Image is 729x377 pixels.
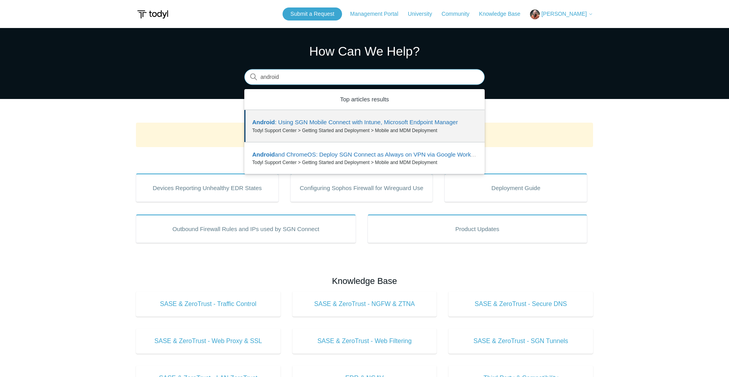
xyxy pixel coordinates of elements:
[460,299,581,309] span: SASE & ZeroTrust - Secure DNS
[444,174,587,202] a: Deployment Guide
[350,10,406,18] a: Management Portal
[460,336,581,346] span: SASE & ZeroTrust - SGN Tunnels
[136,328,281,354] a: SASE & ZeroTrust - Web Proxy & SSL
[136,153,593,166] h2: Popular Articles
[252,151,487,159] zd-autocomplete-title-multibrand: Suggested result 2 Android and ChromeOS: Deploy SGN Connect as Always on VPN via Google Workspace
[448,328,593,354] a: SASE & ZeroTrust - SGN Tunnels
[136,291,281,317] a: SASE & ZeroTrust - Traffic Control
[304,336,425,346] span: SASE & ZeroTrust - Web Filtering
[292,328,437,354] a: SASE & ZeroTrust - Web Filtering
[252,159,477,166] zd-autocomplete-breadcrumbs-multibrand: Todyl Support Center > Getting Started and Deployment > Mobile and MDM Deployment
[148,336,269,346] span: SASE & ZeroTrust - Web Proxy & SSL
[479,10,528,18] a: Knowledge Base
[408,10,440,18] a: University
[136,174,279,202] a: Devices Reporting Unhealthy EDR States
[252,119,458,127] zd-autocomplete-title-multibrand: Suggested result 1 Android: Using SGN Mobile Connect with Intune, Microsoft Endpoint Manager
[136,215,356,243] a: Outbound Firewall Rules and IPs used by SGN Connect
[244,42,485,61] h1: How Can We Help?
[292,291,437,317] a: SASE & ZeroTrust - NGFW & ZTNA
[252,127,477,134] zd-autocomplete-breadcrumbs-multibrand: Todyl Support Center > Getting Started and Deployment > Mobile and MDM Deployment
[252,151,275,158] em: Android
[448,291,593,317] a: SASE & ZeroTrust - Secure DNS
[148,299,269,309] span: SASE & ZeroTrust - Traffic Control
[541,11,587,17] span: [PERSON_NAME]
[304,299,425,309] span: SASE & ZeroTrust - NGFW & ZTNA
[244,89,485,110] zd-autocomplete-header: Top articles results
[283,7,342,21] a: Submit a Request
[290,174,433,202] a: Configuring Sophos Firewall for Wireguard Use
[136,274,593,287] h2: Knowledge Base
[136,7,169,22] img: Todyl Support Center Help Center home page
[252,119,275,125] em: Android
[530,9,593,19] button: [PERSON_NAME]
[368,215,588,243] a: Product Updates
[442,10,478,18] a: Community
[244,69,485,85] input: Search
